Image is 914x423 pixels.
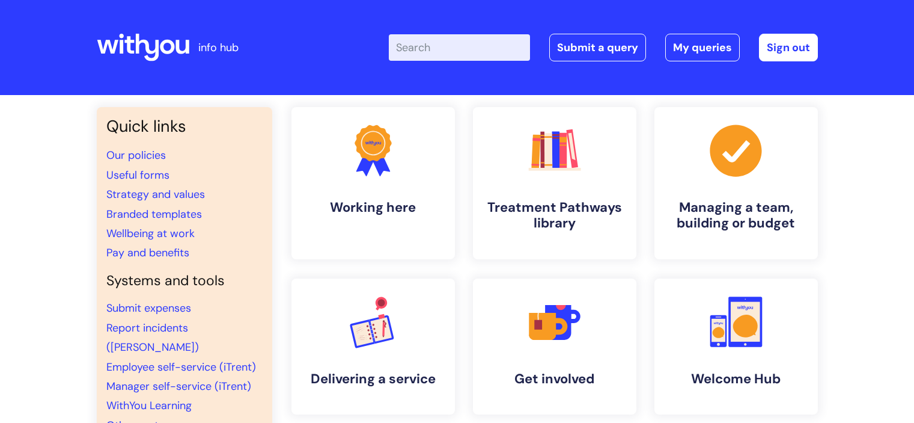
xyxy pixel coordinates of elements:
[654,107,818,259] a: Managing a team, building or budget
[106,321,199,354] a: Report incidents ([PERSON_NAME])
[106,226,195,241] a: Wellbeing at work
[106,245,189,260] a: Pay and benefits
[664,371,808,387] h4: Welcome Hub
[389,34,530,61] input: Search
[106,301,191,315] a: Submit expenses
[106,207,202,221] a: Branded templates
[473,107,636,259] a: Treatment Pathways library
[654,279,818,415] a: Welcome Hub
[664,200,808,232] h4: Managing a team, building or budget
[106,360,256,374] a: Employee self-service (iTrent)
[106,379,251,394] a: Manager self-service (iTrent)
[483,200,627,232] h4: Treatment Pathways library
[106,187,205,202] a: Strategy and values
[106,117,263,136] h3: Quick links
[198,38,239,57] p: info hub
[301,200,445,215] h4: Working here
[759,34,818,61] a: Sign out
[291,279,455,415] a: Delivering a service
[665,34,740,61] a: My queries
[106,168,169,182] a: Useful forms
[389,34,818,61] div: | -
[473,279,636,415] a: Get involved
[301,371,445,387] h4: Delivering a service
[106,148,166,162] a: Our policies
[106,273,263,289] h4: Systems and tools
[106,398,192,413] a: WithYou Learning
[483,371,627,387] h4: Get involved
[291,107,455,259] a: Working here
[549,34,646,61] a: Submit a query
